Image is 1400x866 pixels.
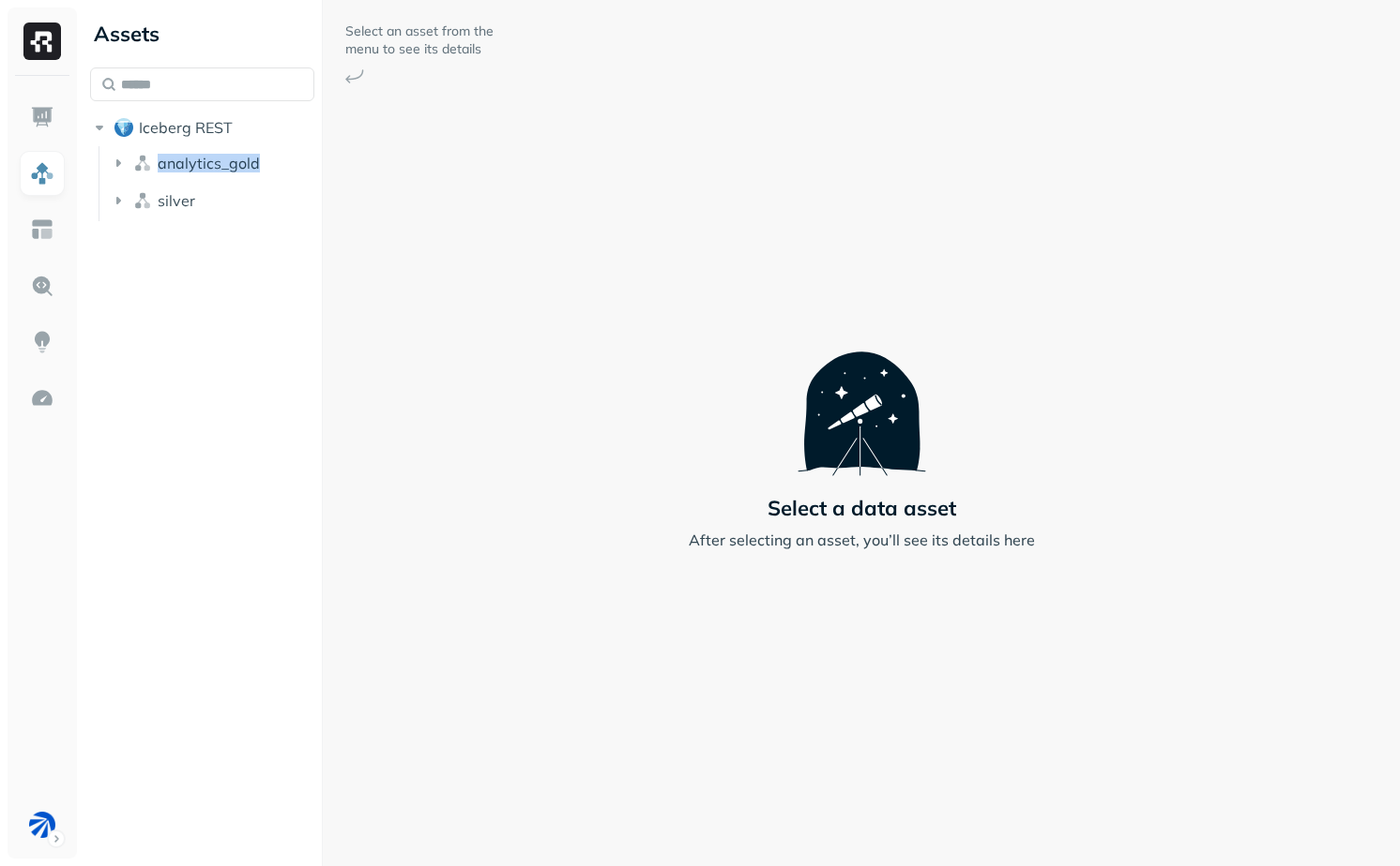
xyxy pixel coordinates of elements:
[133,191,152,210] img: namespace
[30,217,54,242] img: Asset Explorer
[158,154,260,172] span: analytics_gold
[90,19,314,49] div: Assets
[90,112,314,142] button: Iceberg REST
[109,186,315,216] button: silver
[23,22,61,60] img: Ryft
[345,22,495,58] p: Select an asset from the menu to see its details
[29,812,55,838] img: BAM Staging
[30,105,54,129] img: Dashboard
[133,154,152,172] img: namespace
[139,118,233,137] span: Iceberg REST
[768,495,956,521] p: Select a data asset
[30,274,54,298] img: Query Explorer
[109,148,315,178] button: analytics_gold
[30,161,54,186] img: Assets
[30,330,54,354] img: Insights
[114,118,133,137] img: root
[158,191,195,210] span: silver
[798,315,926,476] img: Telescope
[689,529,1035,551] p: After selecting an asset, you’ll see its details here
[30,386,54,411] img: Optimization
[345,69,364,83] img: Arrow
